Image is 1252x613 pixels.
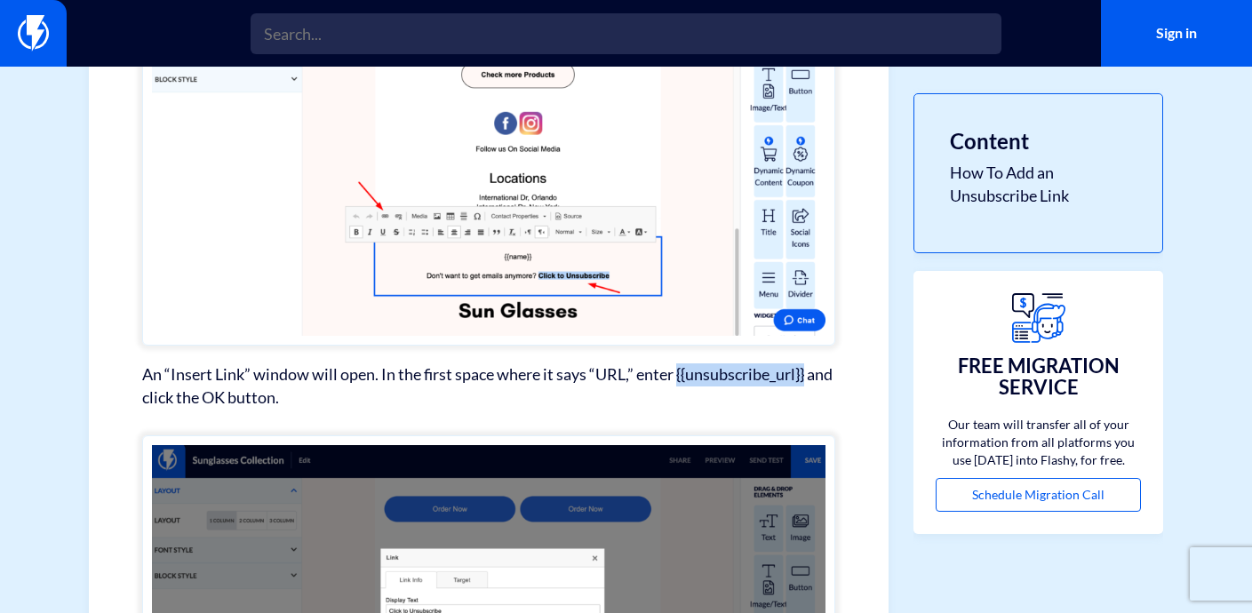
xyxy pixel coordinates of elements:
h3: FREE MIGRATION SERVICE [936,355,1142,398]
a: Schedule Migration Call [936,478,1142,512]
p: An “Insert Link” window will open. In the first space where it says “URL,” enter {{unsubscribe_ur... [142,363,835,409]
input: Search... [251,13,1001,54]
p: Our team will transfer all of your information from all platforms you use [DATE] into Flashy, for... [936,416,1142,469]
h3: Content [950,130,1128,153]
a: How To Add an Unsubscribe Link [950,162,1128,207]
